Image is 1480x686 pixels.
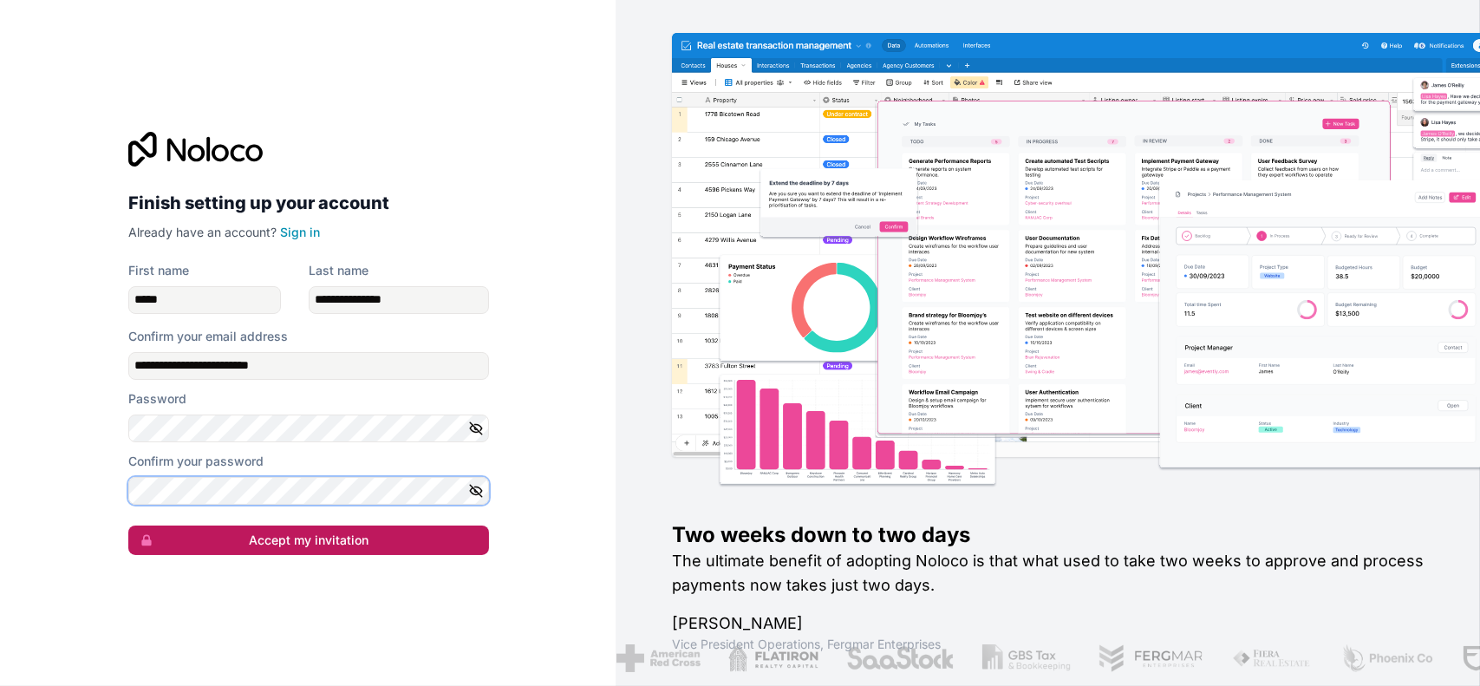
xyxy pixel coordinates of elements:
[128,390,186,408] label: Password
[128,352,489,380] input: Email address
[128,262,189,279] label: First name
[1340,644,1434,672] img: /assets/phoenix-BREaitsQ.png
[1232,644,1314,672] img: /assets/fiera-fwj2N5v4.png
[672,636,1425,653] h1: Vice President Operations , Fergmar Enterprises
[672,549,1425,598] h2: The ultimate benefit of adopting Noloco is that what used to take two weeks to approve and proces...
[309,286,489,314] input: family-name
[128,453,264,470] label: Confirm your password
[128,328,288,345] label: Confirm your email address
[672,611,1425,636] h1: [PERSON_NAME]
[309,262,368,279] label: Last name
[128,225,277,239] span: Already have an account?
[1099,644,1204,672] img: /assets/fergmar-CudnrXN5.png
[128,286,281,314] input: given-name
[128,187,489,219] h2: Finish setting up your account
[846,644,955,672] img: /assets/saastock-C6Zbiodz.png
[128,526,489,555] button: Accept my invitation
[280,225,320,239] a: Sign in
[128,415,489,442] input: Password
[128,477,489,505] input: Confirm password
[982,644,1071,672] img: /assets/gbstax-C-GtDUiK.png
[616,644,701,672] img: /assets/american-red-cross-BAupjrZR.png
[672,521,1425,549] h1: Two weeks down to two days
[728,644,818,672] img: /assets/flatiron-C8eUkumj.png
